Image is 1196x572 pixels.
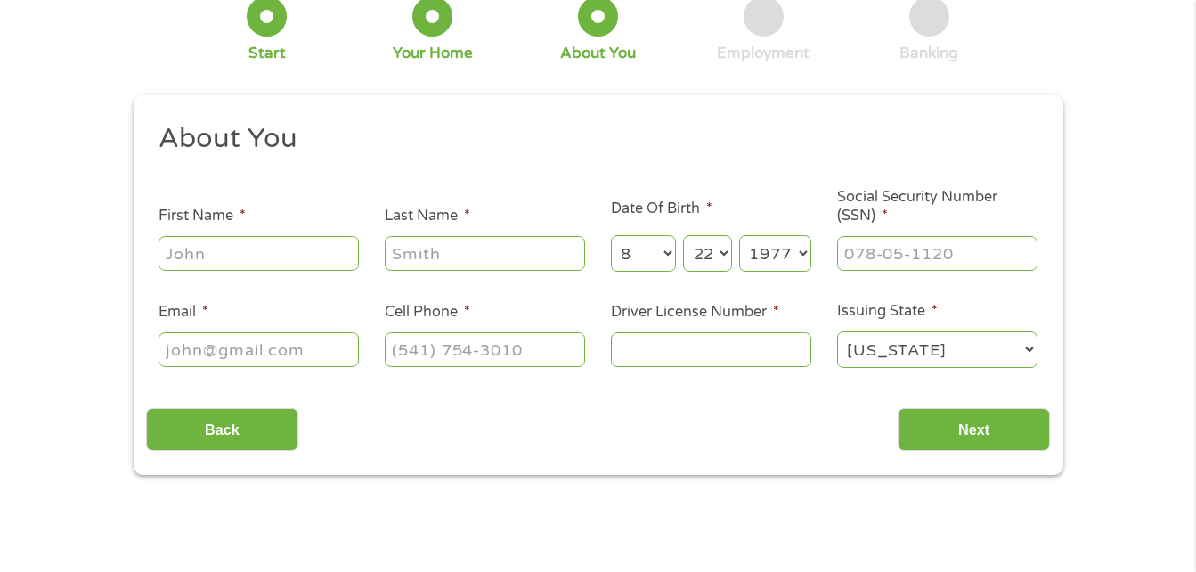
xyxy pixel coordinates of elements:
h2: About You [159,121,1024,157]
div: About You [560,44,636,63]
label: Issuing State [837,302,938,321]
input: John [159,236,359,270]
label: Social Security Number (SSN) [837,188,1037,225]
div: Your Home [393,44,473,63]
input: john@gmail.com [159,332,359,366]
label: First Name [159,207,246,225]
input: Back [146,408,298,452]
div: Start [248,44,286,63]
label: Driver License Number [611,303,779,322]
div: Banking [899,44,958,63]
label: Last Name [385,207,470,225]
label: Email [159,303,208,322]
input: Next [898,408,1050,452]
input: (541) 754-3010 [385,332,585,366]
div: Employment [717,44,810,63]
label: Date Of Birth [611,200,712,218]
label: Cell Phone [385,303,470,322]
input: 078-05-1120 [837,236,1037,270]
input: Smith [385,236,585,270]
